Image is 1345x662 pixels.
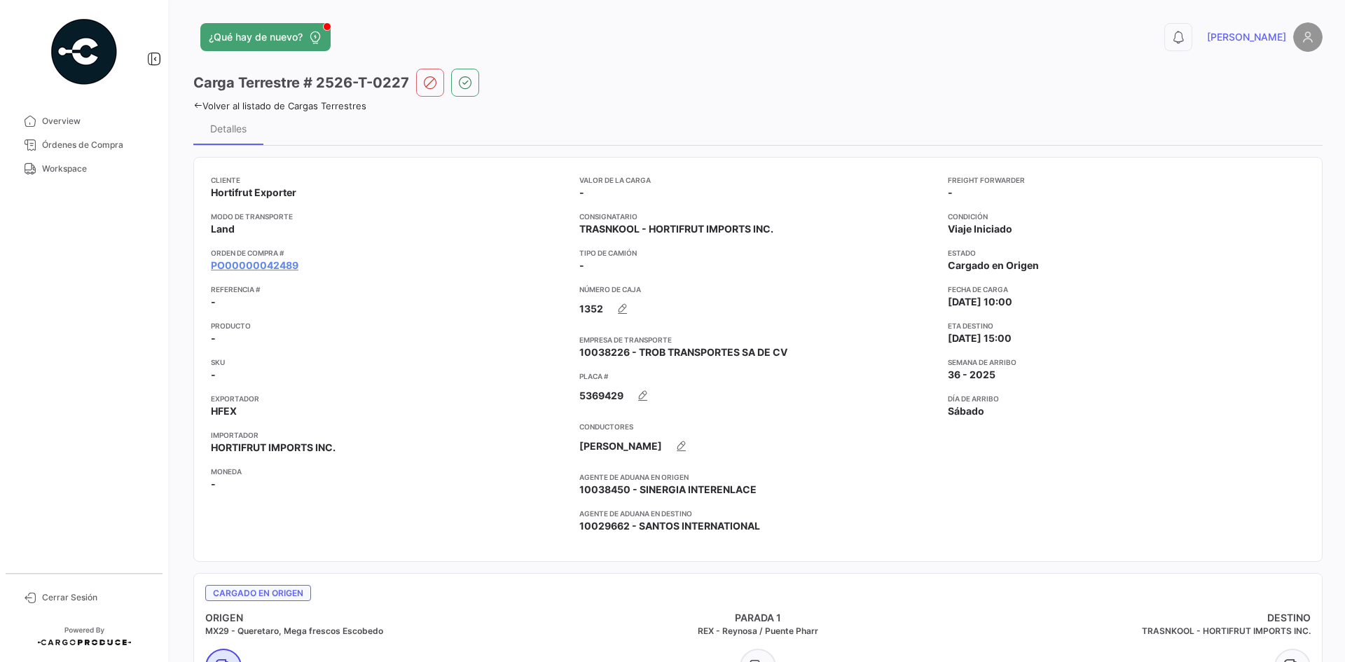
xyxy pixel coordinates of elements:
[579,247,937,258] app-card-info-title: Tipo de Camión
[42,139,151,151] span: Órdenes de Compra
[948,331,1012,345] span: [DATE] 15:00
[11,157,157,181] a: Workspace
[211,211,568,222] app-card-info-title: Modo de Transporte
[579,186,584,200] span: -
[579,222,773,236] span: TRASNKOOL - HORTIFRUT IMPORTS INC.
[11,109,157,133] a: Overview
[211,466,568,477] app-card-info-title: Moneda
[579,371,937,382] app-card-info-title: Placa #
[211,357,568,368] app-card-info-title: SKU
[579,345,787,359] span: 10038226 - TROB TRANSPORTES SA DE CV
[948,393,1305,404] app-card-info-title: Día de Arribo
[579,174,937,186] app-card-info-title: Valor de la Carga
[574,611,942,625] h4: PARADA 1
[211,222,235,236] span: Land
[193,73,409,92] h3: Carga Terrestre # 2526-T-0227
[579,439,662,453] span: [PERSON_NAME]
[579,483,757,497] span: 10038450 - SINERGIA INTERENLACE
[579,284,937,295] app-card-info-title: Número de Caja
[579,211,937,222] app-card-info-title: Consignatario
[211,284,568,295] app-card-info-title: Referencia #
[948,222,1012,236] span: Viaje Iniciado
[211,320,568,331] app-card-info-title: Producto
[948,404,984,418] span: Sábado
[948,258,1039,273] span: Cargado en Origen
[948,368,995,382] span: 36 - 2025
[205,611,574,625] h4: ORIGEN
[209,30,303,44] span: ¿Qué hay de nuevo?
[579,334,937,345] app-card-info-title: Empresa de Transporte
[948,357,1305,368] app-card-info-title: Semana de Arribo
[211,331,216,345] span: -
[211,258,298,273] a: PO00000042489
[211,441,336,455] span: HORTIFRUT IMPORTS INC.
[948,211,1305,222] app-card-info-title: Condición
[211,295,216,309] span: -
[942,625,1311,637] h5: TRASNKOOL - HORTIFRUT IMPORTS INC.
[11,133,157,157] a: Órdenes de Compra
[211,247,568,258] app-card-info-title: Orden de Compra #
[211,174,568,186] app-card-info-title: Cliente
[1297,614,1331,648] iframe: Intercom live chat
[205,625,574,637] h5: MX29 - Queretaro, Mega frescos Escobedo
[211,368,216,382] span: -
[42,115,151,127] span: Overview
[579,519,760,533] span: 10029662 - SANTOS INTERNATIONAL
[579,471,937,483] app-card-info-title: Agente de Aduana en Origen
[579,302,603,316] span: 1352
[211,477,216,491] span: -
[42,591,151,604] span: Cerrar Sesión
[42,163,151,175] span: Workspace
[579,421,937,432] app-card-info-title: Conductores
[211,429,568,441] app-card-info-title: Importador
[1293,22,1323,52] img: placeholder-user.png
[49,17,119,87] img: powered-by.png
[205,585,311,601] span: Cargado en Origen
[948,295,1012,309] span: [DATE] 10:00
[579,258,584,273] span: -
[1207,30,1286,44] span: [PERSON_NAME]
[579,389,623,403] span: 5369429
[211,393,568,404] app-card-info-title: Exportador
[948,284,1305,295] app-card-info-title: Fecha de carga
[948,247,1305,258] app-card-info-title: Estado
[210,123,247,135] div: Detalles
[579,508,937,519] app-card-info-title: Agente de Aduana en Destino
[211,404,237,418] span: HFEX
[948,320,1305,331] app-card-info-title: ETA Destino
[193,100,366,111] a: Volver al listado de Cargas Terrestres
[574,625,942,637] h5: REX - Reynosa / Puente Pharr
[200,23,331,51] button: ¿Qué hay de nuevo?
[948,186,953,200] span: -
[948,174,1305,186] app-card-info-title: Freight Forwarder
[942,611,1311,625] h4: DESTINO
[211,186,296,200] span: Hortifrut Exporter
